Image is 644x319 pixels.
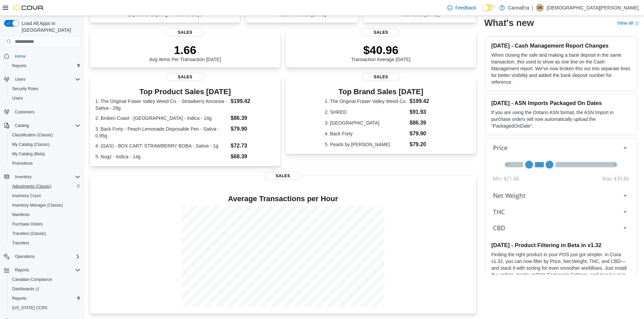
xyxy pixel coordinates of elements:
[12,151,45,157] span: My Catalog (Beta)
[12,173,34,181] button: Inventory
[9,192,44,200] a: Inventory Count
[12,122,80,130] span: Catalog
[536,272,566,277] em: Beta Features
[9,62,29,70] a: Reports
[12,108,80,116] span: Customers
[7,149,83,159] button: My Catalog (Beta)
[9,131,56,139] a: Classification (Classic)
[12,305,47,311] span: [US_STATE] CCRS
[7,201,83,210] button: Inventory Manager (Classic)
[12,252,38,261] button: Operations
[15,77,25,82] span: Users
[12,122,31,130] button: Catalog
[149,43,221,57] p: 1.66
[7,210,83,219] button: Manifests
[410,119,437,127] dd: $86.39
[7,219,83,229] button: Purchase Orders
[12,132,53,138] span: Classification (Classic)
[351,43,411,57] p: $40.96
[166,73,204,81] span: Sales
[9,230,80,238] span: Transfers (Classic)
[1,121,83,130] button: Catalog
[9,285,80,293] span: Dashboards
[9,150,48,158] a: My Catalog (Beta)
[325,119,407,126] dt: 3. [GEOGRAPHIC_DATA]
[410,108,437,116] dd: $91.93
[15,54,26,59] span: Home
[7,84,83,94] button: Security Roles
[445,1,479,15] a: Feedback
[9,94,25,102] a: Users
[1,107,83,117] button: Customers
[9,85,80,93] span: Security Roles
[410,140,437,149] dd: $79.20
[325,98,407,105] dt: 1. The Original Fraser Valley Weed Co.
[537,4,543,12] span: SK
[9,285,42,293] a: Dashboards
[9,220,46,228] a: Purchase Orders
[635,21,639,25] svg: External link
[9,201,66,209] a: Inventory Manager (Classic)
[12,240,29,246] span: Transfers
[95,88,275,96] h3: Top Product Sales [DATE]
[9,182,54,190] a: Adjustments (Classic)
[12,266,32,274] button: Reports
[1,51,83,61] button: Home
[325,141,407,148] dt: 5. Pearls by [PERSON_NAME]
[410,130,437,138] dd: $79.90
[7,238,83,248] button: Transfers
[12,286,39,292] span: Dashboards
[12,161,33,166] span: Promotions
[12,252,80,261] span: Operations
[7,191,83,201] button: Inventory Count
[231,114,275,122] dd: $86.39
[12,212,29,217] span: Manifests
[9,140,80,149] span: My Catalog (Classic)
[547,4,639,12] p: [DEMOGRAPHIC_DATA][PERSON_NAME]
[7,159,83,168] button: Promotions
[12,266,80,274] span: Reports
[19,20,80,33] span: Load All Apps in [GEOGRAPHIC_DATA]
[482,4,496,11] input: Dark Mode
[9,140,52,149] a: My Catalog (Classic)
[7,130,83,140] button: Classification (Classic)
[325,130,407,137] dt: 4. Back Forty
[362,73,400,81] span: Sales
[12,203,63,208] span: Inventory Manager (Classic)
[1,252,83,261] button: Operations
[9,304,50,312] a: [US_STATE] CCRS
[95,115,228,122] dt: 2. Broken Coast - [GEOGRAPHIC_DATA] - Indica - 14g
[491,241,631,248] h3: [DATE] - Product Filtering in Beta in v1.32
[9,201,80,209] span: Inventory Manager (Classic)
[7,229,83,238] button: Transfers (Classic)
[264,172,302,180] span: Sales
[7,140,83,149] button: My Catalog (Classic)
[12,231,46,236] span: Transfers (Classic)
[12,296,26,301] span: Reports
[12,142,50,147] span: My Catalog (Classic)
[12,221,43,227] span: Purchase Orders
[617,20,639,26] a: View allExternal link
[9,182,80,190] span: Adjustments (Classic)
[12,96,23,101] span: Users
[1,75,83,84] button: Users
[491,42,631,49] h3: [DATE] - Cash Management Report Changes
[12,63,26,69] span: Reports
[9,159,80,167] span: Promotions
[12,75,28,83] button: Users
[15,267,29,273] span: Reports
[7,284,83,294] a: Dashboards
[410,97,437,105] dd: $199.42
[484,18,534,28] h2: What's new
[12,52,28,60] a: Home
[231,153,275,161] dd: $68.39
[95,126,228,139] dt: 3. Back Forty - Peach Lemonade Disposable Pen - Sativa - 0.95g
[12,75,80,83] span: Users
[9,239,32,247] a: Transfers
[325,109,407,115] dt: 2. SHRED
[9,211,32,219] a: Manifests
[95,98,228,111] dt: 1. The Original Fraser Valley Weed Co. - Strawberry Amnesia - Sativa - 28g
[508,4,529,12] p: CannaEra
[7,61,83,71] button: Reports
[95,142,228,149] dt: 4. (GAS) - BOX CART: STRAWBERRY BOBA - Sativa - 1g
